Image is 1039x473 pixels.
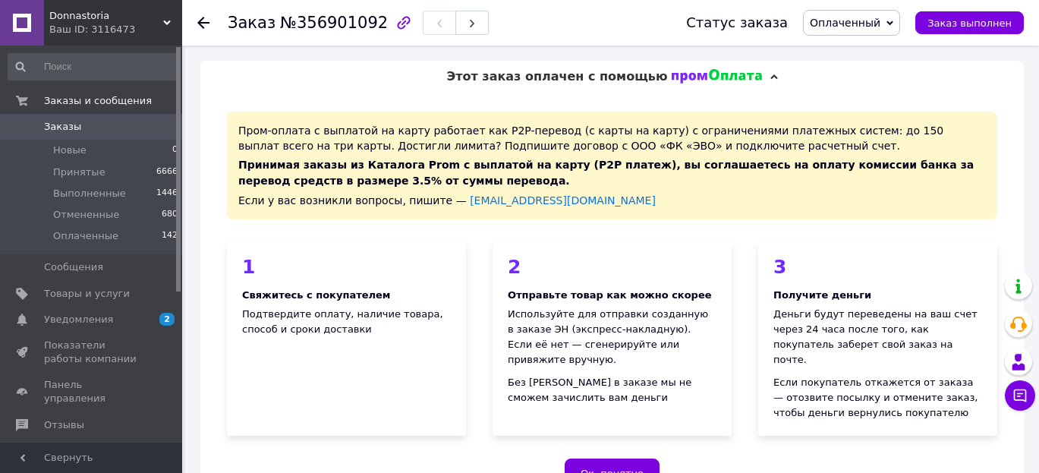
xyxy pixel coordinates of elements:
span: №356901092 [280,14,388,32]
button: Заказ выполнен [915,11,1024,34]
div: Статус заказа [686,15,788,30]
span: Оплаченные [53,229,118,243]
span: Панель управления [44,378,140,405]
b: Получите деньги [773,289,871,301]
div: Подтвердите оплату, наличие товара, способ и сроки доставки [242,307,451,337]
div: Ваш ID: 3116473 [49,23,182,36]
span: Оплаченный [810,17,880,29]
span: 1446 [156,187,178,200]
div: Используйте для отправки созданную в заказе ЭН (экспресс-накладную). Если её нет — сгенерируйте и... [508,307,716,367]
span: 6666 [156,166,178,179]
div: 2 [508,257,716,276]
span: Отмененные [53,208,119,222]
div: Без [PERSON_NAME] в заказе мы не сможем зачислить вам деньги [508,375,716,405]
div: Деньги будут переведены на ваш счет через 24 часа после того, как покупатель заберет свой заказ н... [773,307,982,367]
span: Заказы и сообщения [44,94,152,108]
img: evopay logo [672,69,763,84]
a: [EMAIL_ADDRESS][DOMAIN_NAME] [470,194,656,207]
span: Заказ выполнен [927,17,1012,29]
span: Уведомления [44,313,113,326]
b: Отправьте товар как можно скорее [508,289,712,301]
span: 0 [172,143,178,157]
button: Чат с покупателем [1005,380,1035,411]
span: Этот заказ оплачен с помощью [446,69,667,84]
span: Заказ [228,14,275,32]
span: Выполненные [53,187,126,200]
span: 2 [159,313,175,326]
span: Новые [53,143,87,157]
b: Свяжитесь с покупателем [242,289,390,301]
span: Принимая заказы из Каталога Prom с выплатой на карту (P2P платеж), вы соглашаетесь на оплату коми... [238,159,974,187]
span: 142 [162,229,178,243]
input: Поиск [8,53,179,80]
span: Сообщения [44,260,103,274]
div: 3 [773,257,982,276]
span: Показатели работы компании [44,339,140,366]
div: Вернуться назад [197,15,209,30]
div: 1 [242,257,451,276]
span: Заказы [44,120,81,134]
span: Принятые [53,166,105,179]
div: Пром-оплата с выплатой на карту работает как P2P-перевод (с карты на карту) с ограничениями плате... [227,112,997,219]
span: Отзывы [44,418,84,432]
div: Если покупатель откажется от заказа — отозвите посылку и отмените заказ, чтобы деньги вернулись п... [773,375,982,421]
span: Donnastoria [49,9,163,23]
span: 680 [162,208,178,222]
span: Товары и услуги [44,287,130,301]
div: Если у вас возникли вопросы, пишите — [238,193,986,208]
